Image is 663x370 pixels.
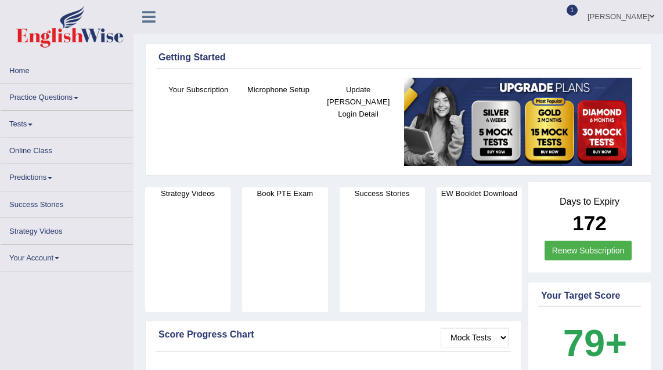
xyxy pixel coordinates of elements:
[541,197,638,207] h4: Days to Expiry
[545,241,632,260] a: Renew Subscription
[437,187,522,199] h4: EW Booklet Download
[158,328,509,342] div: Score Progress Chart
[567,5,578,16] span: 1
[244,84,313,96] h4: Microphone Setup
[404,78,632,166] img: small5.jpg
[1,191,133,214] a: Success Stories
[1,57,133,80] a: Home
[158,50,638,64] div: Getting Started
[1,111,133,133] a: Tests
[1,137,133,160] a: Online Class
[324,84,392,120] h4: Update [PERSON_NAME] Login Detail
[1,218,133,241] a: Strategy Videos
[1,164,133,187] a: Predictions
[340,187,425,199] h4: Success Stories
[242,187,327,199] h4: Book PTE Exam
[541,289,638,303] div: Your Target Score
[164,84,233,96] h4: Your Subscription
[572,212,606,234] b: 172
[1,84,133,107] a: Practice Questions
[1,245,133,267] a: Your Account
[563,322,627,364] b: 79+
[145,187,230,199] h4: Strategy Videos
